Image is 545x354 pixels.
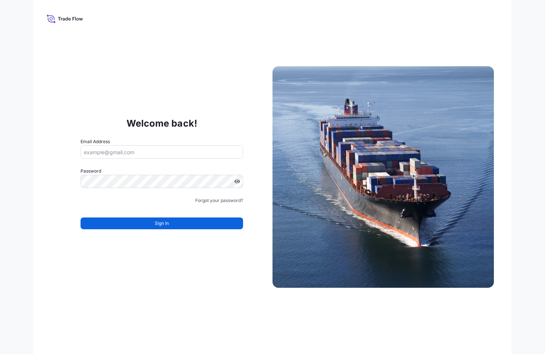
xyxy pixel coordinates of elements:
[81,145,243,159] input: example@gmail.com
[272,66,494,288] img: Ship illustration
[195,197,243,204] a: Forgot your password?
[81,138,110,145] label: Email Address
[155,220,169,227] span: Sign In
[234,178,240,184] button: Show password
[81,217,243,229] button: Sign In
[127,117,197,129] p: Welcome back!
[81,167,243,175] label: Password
